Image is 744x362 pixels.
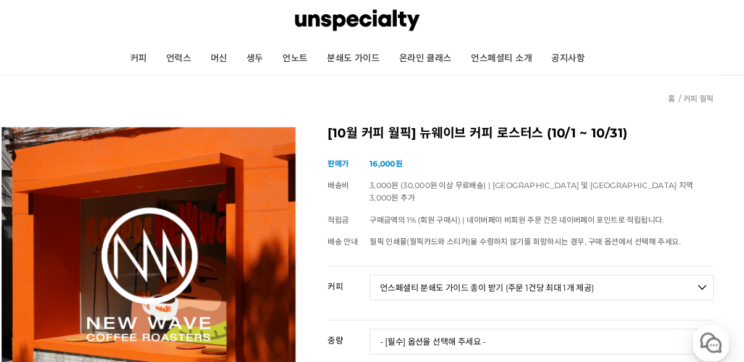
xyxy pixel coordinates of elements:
[256,41,290,72] a: 생두
[82,259,159,290] a: 대화
[113,278,128,288] span: 대화
[39,278,46,288] span: 홈
[4,259,82,290] a: 홈
[344,256,384,285] th: 커피
[159,259,237,290] a: 설정
[384,174,695,195] span: 3,000원 (30,000원 이상 무료배송) | [GEOGRAPHIC_DATA] 및 [GEOGRAPHIC_DATA] 지역 3,000원 추가
[144,41,179,72] a: 커피
[221,41,256,72] a: 머신
[290,41,333,72] a: 언노트
[344,207,364,216] span: 적립금
[344,308,384,337] th: 중량
[549,41,599,72] a: 공지사항
[312,1,432,38] img: 언스페셜티 몰
[384,228,683,237] span: 월픽 인쇄물(월픽카드와 스티커)을 수령하지 않기를 희망하시는 경우, 구매 옵션에서 선택해 주세요.
[685,90,714,100] a: 커피 월픽
[384,153,415,162] strong: 16,000원
[344,123,714,135] h2: [10월 커피 월픽] 뉴웨이브 커피 로스터스 (10/1 ~ 10/31)
[179,41,221,72] a: 언럭스
[471,41,549,72] a: 언스페셜티 소개
[670,90,677,100] a: 홈
[402,41,471,72] a: 온라인 클래스
[333,41,402,72] a: 분쇄도 가이드
[191,278,206,288] span: 설정
[344,174,364,183] span: 배송비
[344,153,364,162] span: 판매가
[384,207,667,216] span: 구매금액의 1% (회원 구매시) | 네이버페이 비회원 주문 건은 네이버페이 포인트로 적립됩니다.
[344,228,373,237] span: 배송 안내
